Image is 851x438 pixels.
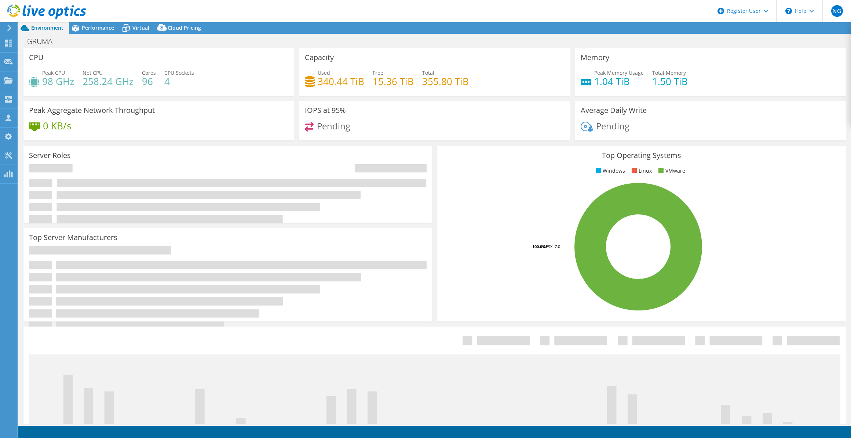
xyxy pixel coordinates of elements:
span: Free [373,69,383,76]
h4: 4 [164,77,194,85]
span: Total Memory [652,69,686,76]
span: Environment [31,24,63,31]
span: NG [831,5,843,17]
span: Cores [142,69,156,76]
h4: 96 [142,77,156,85]
h3: IOPS at 95% [305,106,346,114]
h4: 15.36 TiB [373,77,414,85]
tspan: 100.0% [532,244,546,249]
h4: 1.50 TiB [652,77,688,85]
li: Linux [630,167,652,175]
span: Total [422,69,434,76]
h4: 1.04 TiB [594,77,644,85]
span: Pending [317,119,350,132]
h3: Top Server Manufacturers [29,233,117,242]
span: Used [318,69,330,76]
span: Net CPU [83,69,103,76]
span: Virtual [132,24,149,31]
h4: 0 KB/s [43,122,71,130]
tspan: ESXi 7.0 [546,244,560,249]
svg: \n [785,8,792,14]
span: Peak Memory Usage [594,69,644,76]
h3: CPU [29,54,44,62]
li: Windows [594,167,625,175]
h4: 258.24 GHz [83,77,134,85]
span: Pending [596,119,629,132]
h4: 98 GHz [42,77,74,85]
span: Performance [82,24,114,31]
h1: GRUMA [24,37,64,45]
h3: Memory [581,54,609,62]
h3: Server Roles [29,151,71,159]
h4: 340.44 TiB [318,77,364,85]
span: Peak CPU [42,69,65,76]
h3: Peak Aggregate Network Throughput [29,106,155,114]
span: Cloud Pricing [168,24,201,31]
li: VMware [657,167,685,175]
h3: Average Daily Write [581,106,647,114]
span: CPU Sockets [164,69,194,76]
h4: 355.80 TiB [422,77,469,85]
h3: Capacity [305,54,334,62]
h3: Top Operating Systems [443,151,840,159]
